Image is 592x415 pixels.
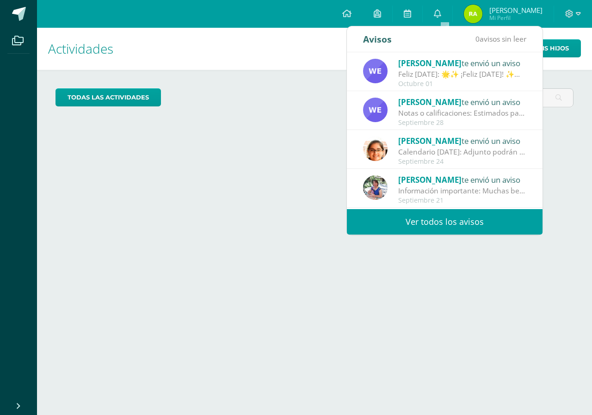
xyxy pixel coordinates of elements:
[398,58,462,68] span: [PERSON_NAME]
[398,147,527,157] div: Calendario Octubre 2025: Adjunto podrán encontrar el calendario de actividades de octubre 2025. C...
[398,97,462,107] span: [PERSON_NAME]
[363,59,388,83] img: 6931b7ab2bd09ec58e8ad80133de6072.png
[398,136,462,146] span: [PERSON_NAME]
[347,209,543,235] a: Ver todos los avisos
[398,69,527,80] div: Feliz día del niño: 🌟✨ ¡Feliz Día del Niño! ✨🌟 Hoy celebramos a los más especiales del mundo: ¡us...
[515,39,581,57] a: Mis hijos
[363,98,388,122] img: 6931b7ab2bd09ec58e8ad80133de6072.png
[475,34,526,44] span: avisos sin leer
[398,80,527,88] div: Octubre 01
[398,174,462,185] span: [PERSON_NAME]
[398,96,527,108] div: te envió un aviso
[48,28,581,70] h1: Actividades
[363,26,392,52] div: Avisos
[398,173,527,186] div: te envió un aviso
[398,57,527,69] div: te envió un aviso
[363,136,388,161] img: fc85df90bfeed59e7900768220bd73e5.png
[489,14,543,22] span: Mi Perfil
[55,88,161,106] a: todas las Actividades
[475,34,480,44] span: 0
[398,158,527,166] div: Septiembre 24
[464,5,482,23] img: 62fb2528b8291424cf0b40e01764d7e8.png
[398,108,527,118] div: Notas o calificaciones: Estimados padres de familia: las notas o punteos de las actividades las p...
[398,119,527,127] div: Septiembre 28
[537,40,569,57] span: Mis hijos
[398,135,527,147] div: te envió un aviso
[398,197,527,204] div: Septiembre 21
[489,6,543,15] span: [PERSON_NAME]
[398,186,527,196] div: Información importante: Muchas bendiciones en esta semana para cada una de sus familias. Por la s...
[363,175,388,200] img: 906471224bb038ee8b5ab166e2fffba0.png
